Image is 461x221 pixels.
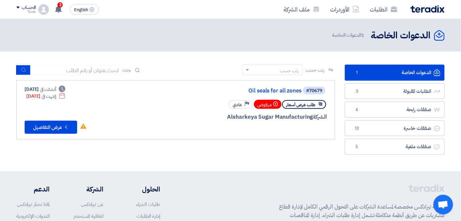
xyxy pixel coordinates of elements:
[313,113,327,121] span: الشركة
[286,102,315,108] span: طلب عرض أسعار
[16,10,36,14] div: Tarek
[254,100,282,109] div: مرفوض
[69,184,103,194] li: الشركة
[74,8,88,12] span: English
[38,4,49,15] img: profile_test.png
[325,2,365,17] a: الأوردرات
[306,89,322,93] div: #70679
[353,70,361,76] span: 1
[25,86,65,93] div: [DATE]
[361,31,364,39] span: 1
[136,212,160,220] a: إدارة الطلبات
[345,102,445,118] a: صفقات رابحة4
[42,93,56,100] span: إنتهت في
[136,201,160,208] a: طلبات الشراء
[22,5,36,10] div: الحساب
[123,184,160,194] li: الحلول
[353,107,361,113] span: 4
[345,83,445,99] a: الطلبات المقبولة3
[371,29,431,42] h2: الدعوات الخاصة
[345,139,445,155] a: صفقات ملغية5
[345,65,445,81] a: الدعوات الخاصة1
[70,4,99,15] button: English
[122,67,131,73] span: بحث
[410,5,445,13] img: Teradix logo
[332,31,366,39] span: الدعوات الخاصة
[169,113,327,121] div: Alsharkeya Sugar Manufacturing
[40,86,56,93] span: أنشئت في
[26,93,65,100] div: [DATE]
[353,125,361,132] span: 13
[278,2,325,17] a: ملف الشركة
[353,88,361,95] span: 3
[16,212,50,220] a: الندوات الإلكترونية
[353,144,361,150] span: 5
[17,201,50,208] a: لماذا تختار تيرادكس
[233,102,242,108] span: عادي
[306,67,325,73] span: رتب حسب
[73,212,103,220] a: اتفاقية المستخدم
[31,65,122,75] input: ابحث بعنوان أو رقم الطلب
[81,201,103,208] a: عن تيرادكس
[170,88,302,94] a: Oil seals for all zones
[280,67,299,74] div: رتب حسب
[345,120,445,136] a: صفقات خاسرة13
[433,195,453,214] div: Open chat
[365,2,403,17] a: الطلبات
[16,184,50,194] li: الدعم
[57,2,63,8] span: 3
[25,121,77,134] button: عرض التفاصيل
